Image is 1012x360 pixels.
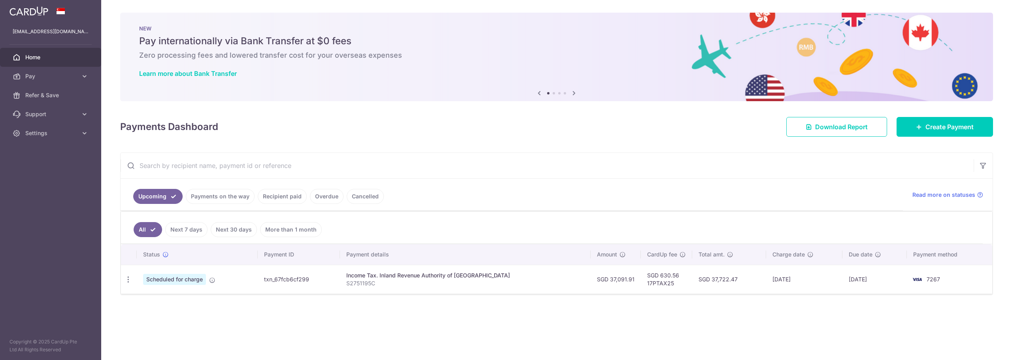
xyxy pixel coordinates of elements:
[143,274,206,285] span: Scheduled for charge
[120,120,218,134] h4: Payments Dashboard
[842,265,906,294] td: [DATE]
[211,222,257,237] a: Next 30 days
[907,244,992,265] th: Payment method
[25,110,77,118] span: Support
[912,191,983,199] a: Read more on statuses
[186,189,255,204] a: Payments on the way
[347,189,384,204] a: Cancelled
[25,53,77,61] span: Home
[346,279,585,287] p: S2751195C
[897,117,993,137] a: Create Payment
[165,222,208,237] a: Next 7 days
[9,6,48,16] img: CardUp
[340,244,591,265] th: Payment details
[143,251,160,258] span: Status
[13,28,89,36] p: [EMAIL_ADDRESS][DOMAIN_NAME]
[927,276,940,283] span: 7267
[139,51,974,60] h6: Zero processing fees and lowered transfer cost for your overseas expenses
[699,251,725,258] span: Total amt.
[25,72,77,80] span: Pay
[25,129,77,137] span: Settings
[815,122,868,132] span: Download Report
[258,189,307,204] a: Recipient paid
[925,122,974,132] span: Create Payment
[133,189,183,204] a: Upcoming
[647,251,677,258] span: CardUp fee
[139,35,974,47] h5: Pay internationally via Bank Transfer at $0 fees
[692,265,766,294] td: SGD 37,722.47
[310,189,344,204] a: Overdue
[139,70,237,77] a: Learn more about Bank Transfer
[258,265,340,294] td: txn_67fcb6cf299
[258,244,340,265] th: Payment ID
[641,265,692,294] td: SGD 630.56 17PTAX25
[849,251,872,258] span: Due date
[120,13,993,101] img: Bank transfer banner
[346,271,585,279] div: Income Tax. Inland Revenue Authority of [GEOGRAPHIC_DATA]
[766,265,843,294] td: [DATE]
[909,275,925,284] img: Bank Card
[260,222,322,237] a: More than 1 month
[121,153,974,178] input: Search by recipient name, payment id or reference
[25,91,77,99] span: Refer & Save
[786,117,887,137] a: Download Report
[591,265,641,294] td: SGD 37,091.91
[597,251,617,258] span: Amount
[139,25,974,32] p: NEW
[772,251,805,258] span: Charge date
[912,191,975,199] span: Read more on statuses
[134,222,162,237] a: All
